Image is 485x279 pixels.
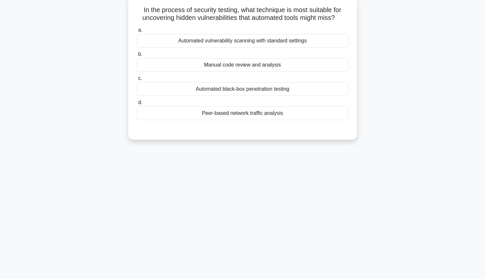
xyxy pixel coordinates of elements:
[138,100,142,105] span: d.
[138,51,142,57] span: b.
[137,34,348,48] div: Automated vulnerability scanning with standard settings
[138,27,142,33] span: a.
[137,82,348,96] div: Automated black-box penetration testing
[138,75,142,81] span: c.
[137,106,348,120] div: Peer-based network traffic analysis
[137,58,348,72] div: Manual code review and analysis
[136,6,349,22] h5: In the process of security testing, what technique is most suitable for uncovering hidden vulnera...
